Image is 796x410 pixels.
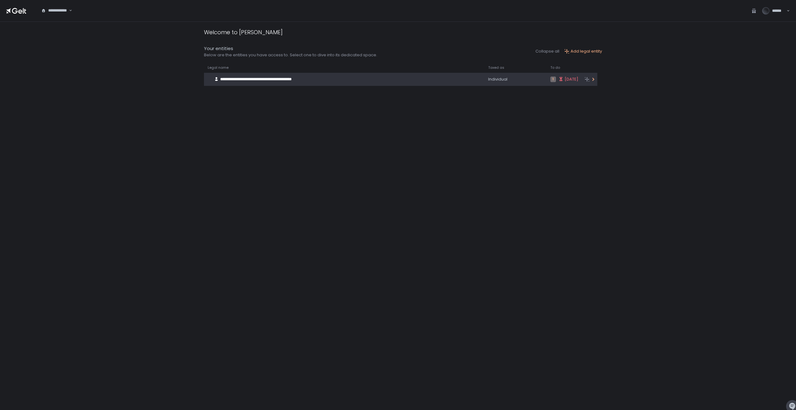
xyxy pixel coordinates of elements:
span: Taxed as [488,65,504,70]
button: Add legal entity [564,49,602,54]
div: Your entities [204,45,377,52]
div: Individual [488,77,543,82]
span: Legal name [208,65,229,70]
div: Welcome to [PERSON_NAME] [204,28,283,36]
button: Collapse all [535,49,559,54]
span: [DATE] [565,77,578,82]
span: To do [550,65,560,70]
div: Below are the entities you have access to. Select one to dive into its dedicated space. [204,52,377,58]
span: 1 [550,77,556,82]
div: Search for option [37,4,72,17]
